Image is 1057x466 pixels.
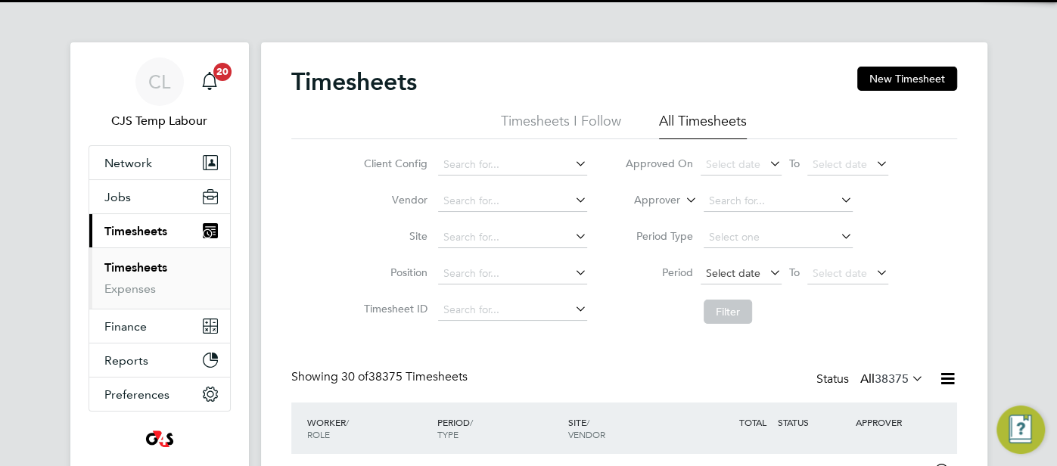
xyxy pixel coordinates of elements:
span: To [785,263,804,282]
img: g4s4-logo-retina.png [141,427,178,451]
span: Reports [104,353,148,368]
label: All [860,371,924,387]
div: PERIOD [434,409,564,448]
span: TOTAL [739,416,766,428]
span: Select date [706,266,760,280]
div: WORKER [303,409,434,448]
span: Preferences [104,387,169,402]
span: TYPE [437,428,459,440]
label: Client Config [359,157,427,170]
a: 20 [194,57,225,106]
label: Timesheet ID [359,302,427,315]
input: Search for... [438,263,587,284]
div: Showing [291,369,471,385]
span: To [785,154,804,173]
span: CJS Temp Labour [89,112,231,130]
button: Reports [89,343,230,377]
input: Search for... [438,227,587,248]
div: Status [816,369,927,390]
button: Finance [89,309,230,343]
label: Period [625,266,693,279]
span: 38375 Timesheets [341,369,468,384]
span: ROLE [307,428,330,440]
button: Jobs [89,180,230,213]
button: Filter [704,300,752,324]
span: Select date [706,157,760,171]
span: Jobs [104,190,131,204]
span: Select date [813,266,867,280]
span: Timesheets [104,224,167,238]
input: Search for... [438,191,587,212]
label: Position [359,266,427,279]
span: VENDOR [568,428,605,440]
div: STATUS [774,409,853,436]
span: Finance [104,319,147,334]
input: Search for... [438,154,587,176]
div: APPROVER [852,409,931,436]
input: Search for... [438,300,587,321]
div: SITE [564,409,695,448]
button: Preferences [89,377,230,411]
input: Search for... [704,191,853,212]
label: Vendor [359,193,427,207]
a: Expenses [104,281,156,296]
label: Period Type [625,229,693,243]
button: Timesheets [89,214,230,247]
span: CL [148,72,170,92]
input: Select one [704,227,853,248]
a: Timesheets [104,260,167,275]
button: Engage Resource Center [996,405,1045,454]
li: Timesheets I Follow [501,112,621,139]
label: Site [359,229,427,243]
span: 20 [213,63,232,81]
a: CLCJS Temp Labour [89,57,231,130]
div: Timesheets [89,247,230,309]
span: 30 of [341,369,368,384]
label: Approved On [625,157,693,170]
a: Go to home page [89,427,231,451]
span: Select date [813,157,867,171]
span: / [346,416,349,428]
li: All Timesheets [659,112,747,139]
span: Network [104,156,152,170]
h2: Timesheets [291,67,417,97]
span: / [470,416,473,428]
button: Network [89,146,230,179]
span: / [586,416,589,428]
label: Approver [612,193,680,208]
button: New Timesheet [857,67,957,91]
span: 38375 [875,371,909,387]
